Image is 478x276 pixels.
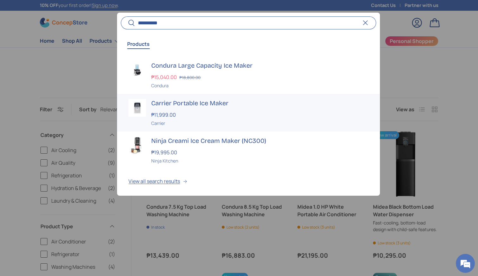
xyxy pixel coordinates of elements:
[3,173,121,195] textarea: Type your message and hit 'Enter'
[151,74,178,81] strong: ₱15,040.00
[151,99,368,108] h3: Carrier Portable Ice Maker
[127,37,150,51] button: Products
[117,56,380,94] a: Condura Large Capacity Ice Maker ₱15,040.00 ₱18,800.00 Condura
[128,99,146,117] img: carrier-ice-maker-full-view-concepstore
[117,132,380,169] a: Ninja Creami Ice Cream Maker (NC300) ₱19,995.00 Ninja Kitchen
[33,35,106,44] div: Chat with us now
[151,149,179,156] strong: ₱19,995.00
[151,120,368,126] div: Carrier
[151,61,368,70] h3: Condura Large Capacity Ice Maker
[151,82,368,89] div: Condura
[37,80,87,144] span: We're online!
[151,137,368,145] h3: Ninja Creami Ice Cream Maker (NC300)
[117,169,380,196] button: View all search results
[179,75,201,80] s: ₱18,800.00
[151,157,368,164] div: Ninja Kitchen
[117,94,380,132] a: carrier-ice-maker-full-view-concepstore Carrier Portable Ice Maker ₱11,999.00 Carrier
[151,111,177,118] strong: ₱11,999.00
[104,3,119,18] div: Minimize live chat window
